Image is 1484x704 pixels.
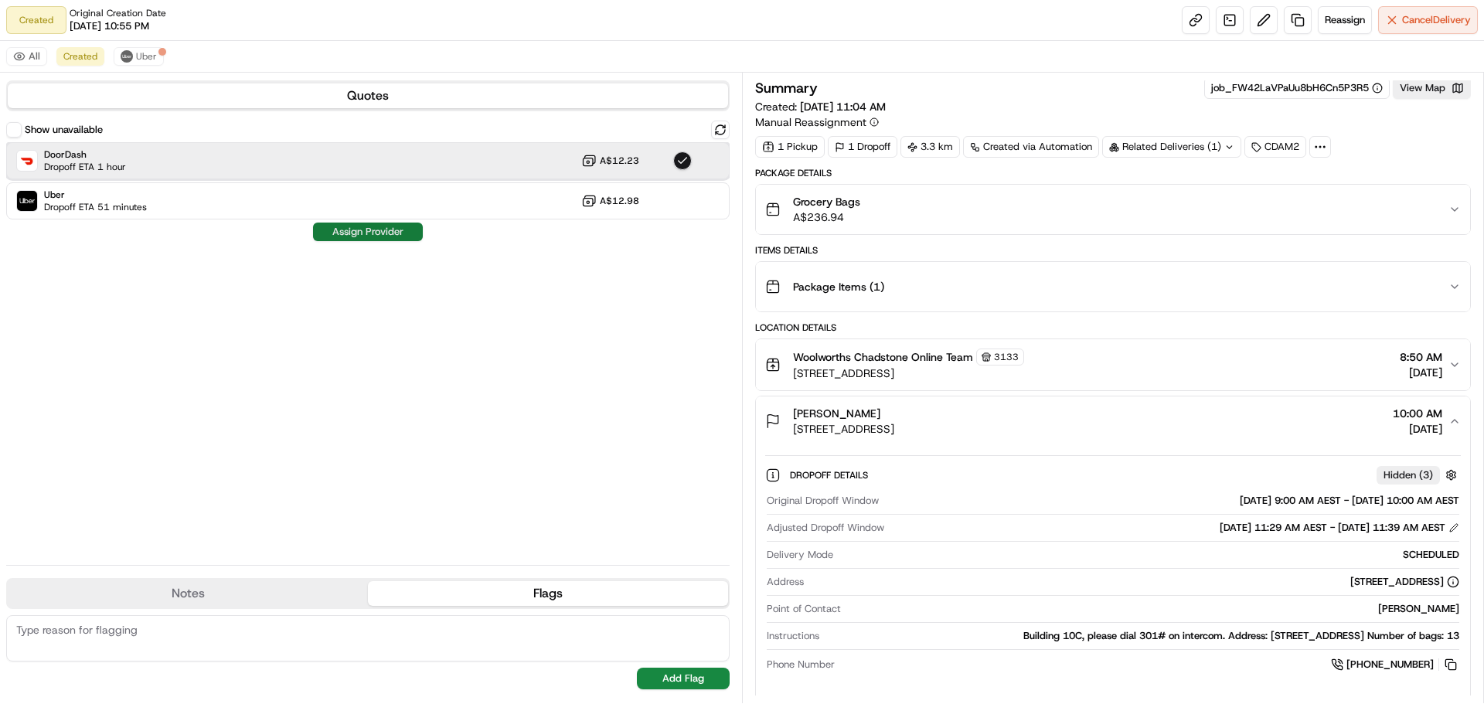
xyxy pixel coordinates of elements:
span: Point of Contact [767,602,841,616]
div: 📗 [15,226,28,238]
span: Package Items ( 1 ) [793,279,884,294]
span: Dropoff ETA 1 hour [44,161,126,173]
button: Uber [114,47,164,66]
span: 10:00 AM [1393,406,1442,421]
span: Pylon [154,262,187,274]
button: job_FW42LaVPaUu8bH6Cn5P3R5 [1211,81,1383,95]
div: Building 10C, please dial 301# on intercom. Address: [STREET_ADDRESS] Number of bags: 13 [825,629,1459,643]
button: View Map [1393,77,1471,99]
div: [DATE] 9:00 AM AEST - [DATE] 10:00 AM AEST [885,494,1459,508]
button: CancelDelivery [1378,6,1478,34]
span: Original Dropoff Window [767,494,879,508]
span: 3133 [994,351,1019,363]
span: Uber [44,189,147,201]
div: Items Details [755,244,1471,257]
img: Uber [17,191,37,211]
a: Powered byPylon [109,261,187,274]
span: A$12.23 [600,155,639,167]
button: Reassign [1318,6,1372,34]
a: [PHONE_NUMBER] [1331,656,1459,673]
button: Quotes [8,83,728,108]
span: 8:50 AM [1400,349,1442,365]
div: SCHEDULED [839,548,1459,562]
span: A$12.98 [600,195,639,207]
button: Notes [8,581,368,606]
span: DoorDash [44,148,126,161]
div: Package Details [755,167,1471,179]
input: Clear [40,100,255,116]
button: A$12.98 [581,193,639,209]
a: 📗Knowledge Base [9,218,124,246]
button: Created [56,47,104,66]
button: Grocery BagsA$236.94 [756,185,1470,234]
button: Assign Provider [313,223,423,241]
span: [PERSON_NAME] [793,406,880,421]
span: A$236.94 [793,209,860,225]
span: Dropoff Details [790,469,871,481]
p: Welcome 👋 [15,62,281,87]
div: [DATE] 11:29 AM AEST - [DATE] 11:39 AM AEST [1220,521,1459,535]
img: DoorDash [17,151,37,171]
span: Phone Number [767,658,835,672]
div: 1 Dropoff [828,136,897,158]
button: Woolworths Chadstone Online Team3133[STREET_ADDRESS]8:50 AM[DATE] [756,339,1470,390]
span: Hidden ( 3 ) [1384,468,1433,482]
div: [PERSON_NAME][STREET_ADDRESS]10:00 AM[DATE] [756,446,1470,701]
span: Adjusted Dropoff Window [767,521,884,535]
span: Reassign [1325,13,1365,27]
span: [DATE] 10:55 PM [70,19,149,33]
button: Flags [368,581,728,606]
button: Start new chat [263,152,281,171]
span: Knowledge Base [31,224,118,240]
button: Package Items (1) [756,262,1470,311]
a: Created via Automation [963,136,1099,158]
button: All [6,47,47,66]
div: [PERSON_NAME] [847,602,1459,616]
div: 1 Pickup [755,136,825,158]
span: [PHONE_NUMBER] [1346,658,1434,672]
button: [PERSON_NAME][STREET_ADDRESS]10:00 AM[DATE] [756,396,1470,446]
span: [DATE] [1400,365,1442,380]
span: Address [767,575,804,589]
span: [DATE] 11:04 AM [800,100,886,114]
div: CDAM2 [1244,136,1306,158]
a: 💻API Documentation [124,218,254,246]
span: [STREET_ADDRESS] [793,366,1024,381]
span: Cancel Delivery [1402,13,1471,27]
div: [STREET_ADDRESS] [1350,575,1459,589]
span: Instructions [767,629,819,643]
span: Grocery Bags [793,194,860,209]
button: Hidden (3) [1377,465,1461,485]
label: Show unavailable [25,123,103,137]
span: Created: [755,99,886,114]
span: API Documentation [146,224,248,240]
div: We're available if you need us! [53,163,196,175]
span: Delivery Mode [767,548,833,562]
span: Woolworths Chadstone Online Team [793,349,973,365]
h3: Summary [755,81,818,95]
div: Start new chat [53,148,254,163]
span: Uber [136,50,157,63]
button: A$12.23 [581,153,639,168]
div: 💻 [131,226,143,238]
img: Nash [15,15,46,46]
img: 1736555255976-a54dd68f-1ca7-489b-9aae-adbdc363a1c4 [15,148,43,175]
div: 3.3 km [900,136,960,158]
span: [DATE] [1393,421,1442,437]
img: uber-new-logo.jpeg [121,50,133,63]
button: Manual Reassignment [755,114,879,130]
button: Add Flag [637,668,730,689]
span: Manual Reassignment [755,114,866,130]
div: Related Deliveries (1) [1102,136,1241,158]
span: Dropoff ETA 51 minutes [44,201,147,213]
span: Created [63,50,97,63]
span: [STREET_ADDRESS] [793,421,894,437]
span: Original Creation Date [70,7,166,19]
div: Location Details [755,321,1471,334]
